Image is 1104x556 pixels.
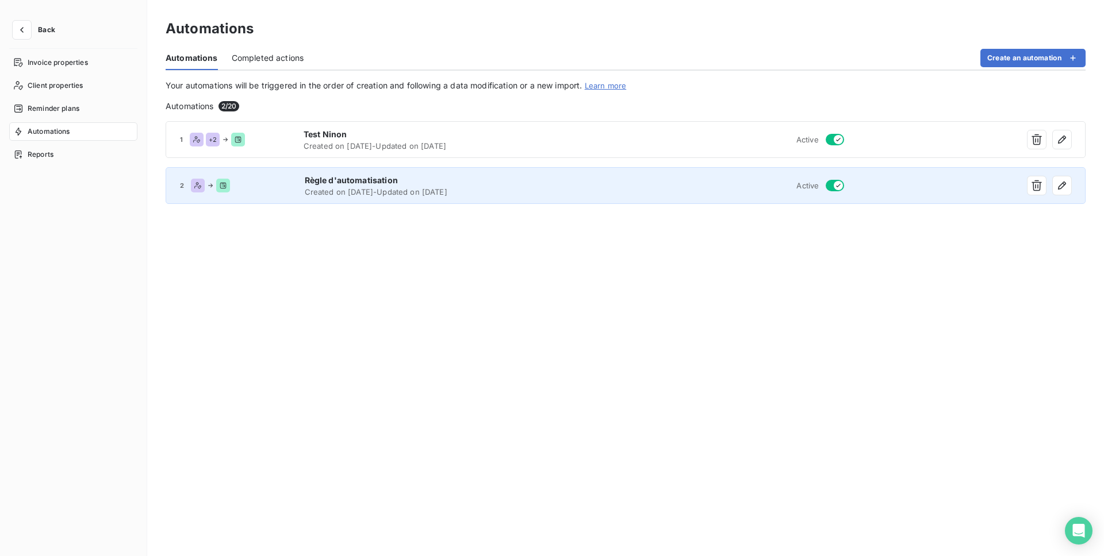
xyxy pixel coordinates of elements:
[218,101,240,111] span: 2 / 20
[166,101,214,112] span: Automations
[28,149,53,160] span: Reports
[28,80,83,91] span: Client properties
[305,175,624,186] span: Règle d'automatisation
[304,141,624,150] span: Created on [DATE] - Updated on [DATE]
[209,136,217,143] span: + 2
[28,103,79,114] span: Reminder plans
[9,21,64,39] button: Back
[9,76,137,95] a: Client properties
[1065,517,1092,545] div: Open Intercom Messenger
[585,81,627,90] a: Learn more
[9,122,137,141] a: Automations
[9,53,137,72] a: Invoice properties
[980,49,1086,67] button: Create an automation
[28,126,70,137] span: Automations
[28,57,88,68] span: Invoice properties
[180,182,184,189] span: 2
[166,18,254,39] h3: Automations
[38,26,55,33] span: Back
[9,99,137,118] a: Reminder plans
[166,80,582,90] span: Your automations will be triggered in the order of creation and following a data modification or ...
[796,135,819,144] span: Active
[232,52,304,64] span: Completed actions
[305,187,624,196] span: Created on [DATE] - Updated on [DATE]
[180,136,183,143] span: 1
[304,129,624,140] span: Test Ninon
[796,181,819,190] span: Active
[166,52,218,64] span: Automations
[9,145,137,164] a: Reports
